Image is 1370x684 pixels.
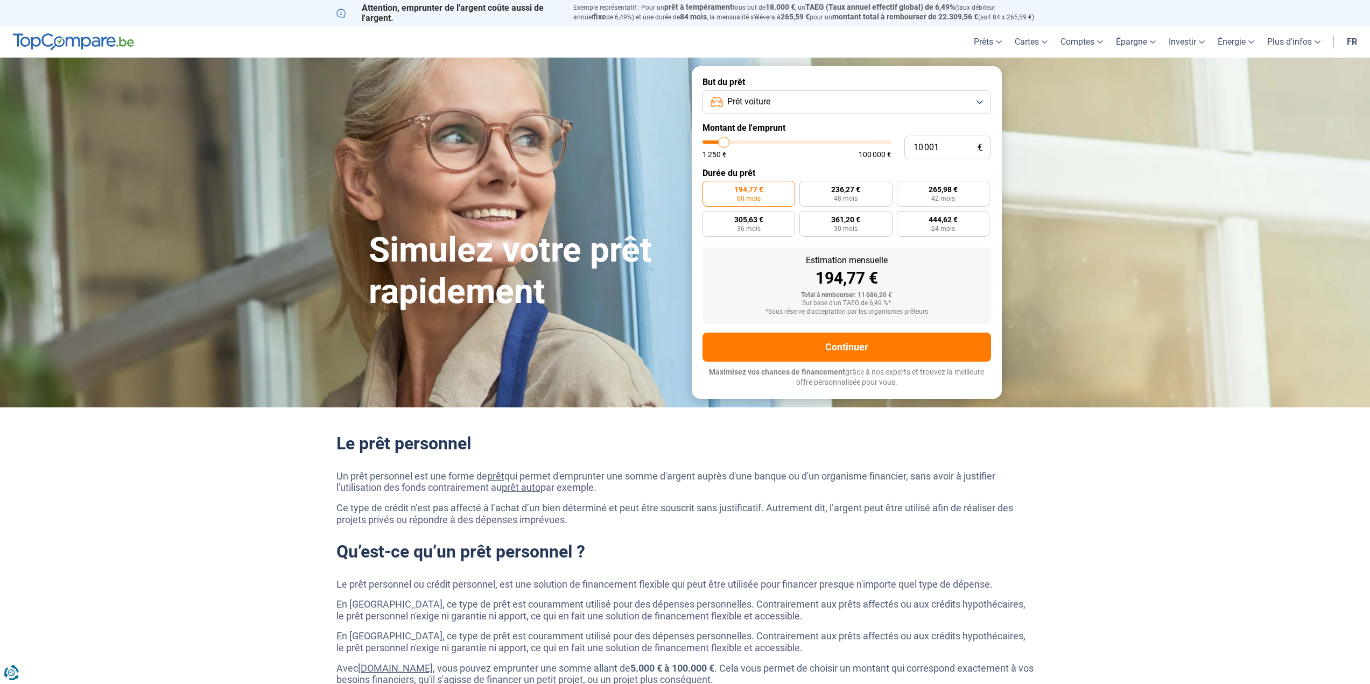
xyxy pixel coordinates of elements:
[702,123,991,133] label: Montant de l'emprunt
[737,225,761,232] span: 36 mois
[336,598,1034,622] p: En [GEOGRAPHIC_DATA], ce type de prêt est couramment utilisé pour des dépenses personnelles. Cont...
[711,300,982,307] div: Sur base d'un TAEG de 6,49 %*
[931,225,955,232] span: 24 mois
[702,168,991,178] label: Durée du prêt
[1054,26,1109,58] a: Comptes
[664,3,733,11] span: prêt à tempérament
[702,333,991,362] button: Continuer
[336,502,1034,525] p: Ce type de crédit n’est pas affecté à l’achat d’un bien déterminé et peut être souscrit sans just...
[929,186,958,193] span: 265,98 €
[1162,26,1211,58] a: Investir
[931,195,955,202] span: 42 mois
[573,3,1034,22] p: Exemple représentatif : Pour un tous but de , un (taux débiteur annuel de 6,49%) et une durée de ...
[702,90,991,114] button: Prêt voiture
[711,270,982,286] div: 194,77 €
[336,630,1034,653] p: En [GEOGRAPHIC_DATA], ce type de prêt est couramment utilisé pour des dépenses personnelles. Cont...
[680,12,707,21] span: 84 mois
[336,579,1034,590] p: Le prêt personnel ou crédit personnel, est une solution de financement flexible qui peut être uti...
[831,216,860,223] span: 361,20 €
[832,12,978,21] span: montant total à rembourser de 22.309,56 €
[727,96,770,108] span: Prêt voiture
[336,433,1034,454] h2: Le prêt personnel
[831,186,860,193] span: 236,27 €
[702,151,727,158] span: 1 250 €
[336,470,1034,493] p: Un prêt personnel est une forme de qui permet d'emprunter une somme d'argent auprès d'une banque ...
[765,3,795,11] span: 18.000 €
[737,195,761,202] span: 60 mois
[369,230,679,313] h1: Simulez votre prêt rapidement
[834,225,858,232] span: 30 mois
[702,77,991,87] label: But du prêt
[805,3,955,11] span: TAEG (Taux annuel effectif global) de 6,49%
[630,662,714,674] strong: 5.000 € à 100.000 €
[13,33,134,51] img: TopCompare
[1109,26,1162,58] a: Épargne
[336,3,560,23] p: Attention, emprunter de l'argent coûte aussi de l'argent.
[1340,26,1364,58] a: fr
[734,216,763,223] span: 305,63 €
[1008,26,1054,58] a: Cartes
[781,12,810,21] span: 265,59 €
[711,308,982,316] div: *Sous réserve d'acceptation par les organismes prêteurs
[709,368,845,376] span: Maximisez vos chances de financement
[593,12,606,21] span: fixe
[711,256,982,265] div: Estimation mensuelle
[859,151,891,158] span: 100 000 €
[358,662,433,674] a: [DOMAIN_NAME]
[711,292,982,299] div: Total à rembourser: 11 686,20 €
[834,195,858,202] span: 48 mois
[487,470,504,482] a: prêt
[502,482,540,493] a: prêt auto
[734,186,763,193] span: 194,77 €
[702,367,991,388] p: grâce à nos experts et trouvez la meilleure offre personnalisée pour vous.
[929,216,958,223] span: 444,62 €
[967,26,1008,58] a: Prêts
[1211,26,1261,58] a: Énergie
[336,541,1034,562] h2: Qu’est-ce qu’un prêt personnel ?
[1261,26,1327,58] a: Plus d'infos
[978,143,982,152] span: €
